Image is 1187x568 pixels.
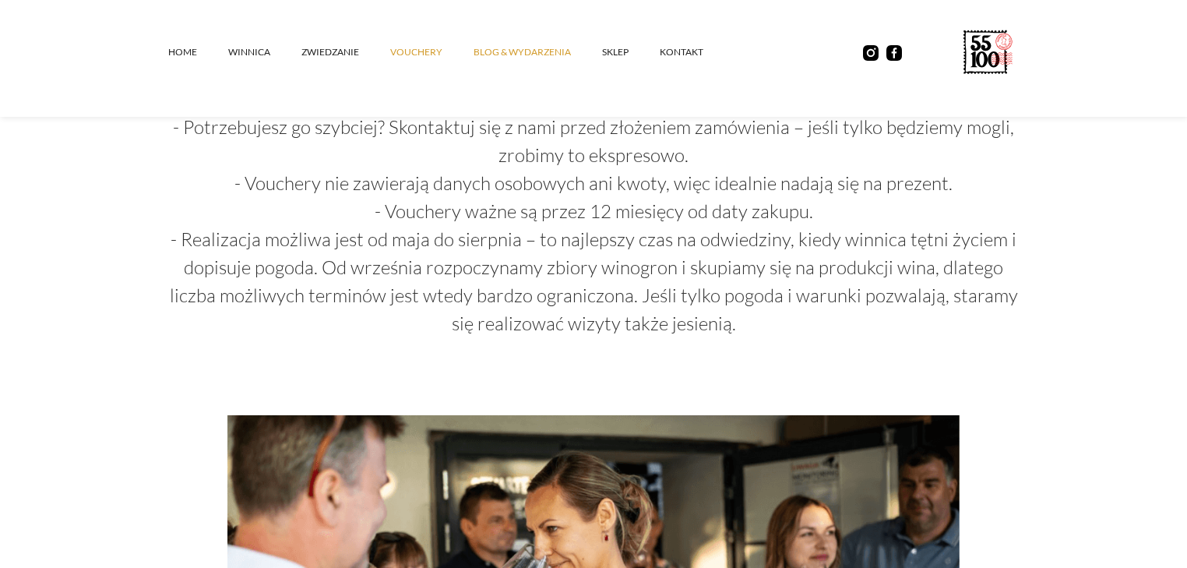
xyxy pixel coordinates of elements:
[228,29,301,76] a: winnica
[602,29,660,76] a: SKLEP
[390,29,474,76] a: vouchery
[301,29,390,76] a: ZWIEDZANIE
[474,29,602,76] a: Blog & Wydarzenia
[168,29,228,76] a: Home
[168,85,1019,337] p: - Voucher otrzymasz mailowo w formie elektronicznej (PDF) do 24 godzin od zakupu. - Potrzebujesz ...
[660,29,734,76] a: kontakt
